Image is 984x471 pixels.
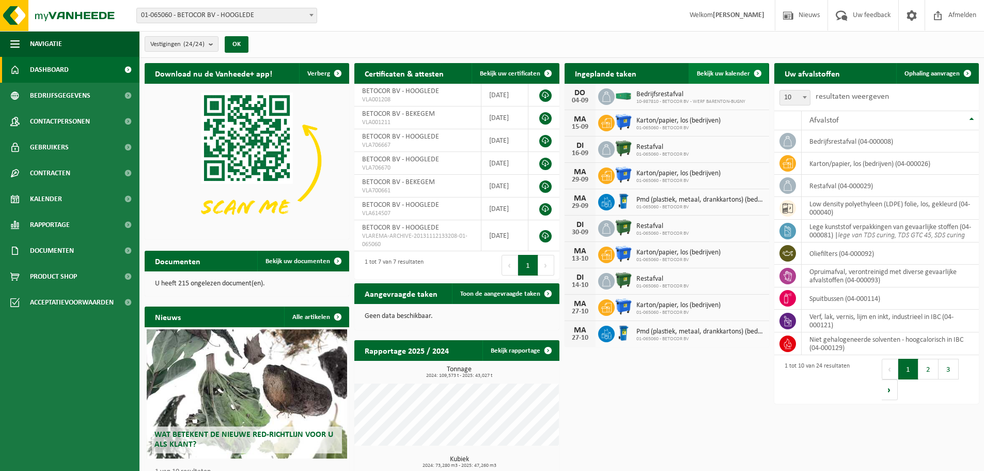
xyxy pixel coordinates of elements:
[145,307,191,327] h2: Nieuws
[154,431,333,449] span: Wat betekent de nieuwe RED-richtlijn voor u als klant?
[481,175,528,197] td: [DATE]
[636,257,721,263] span: 01-065060 - BETOCOR BV
[636,117,721,125] span: Karton/papier, los (bedrijven)
[615,298,632,315] img: WB-1100-HPE-BE-01
[570,97,590,104] div: 04-09
[362,133,439,141] span: BETOCOR BV - HOOGLEDE
[145,36,218,52] button: Vestigingen(24/24)
[636,283,689,290] span: 01-065060 - BETOCOR BV
[570,176,590,184] div: 29-09
[362,96,473,104] span: VLA001208
[802,130,979,153] td: bedrijfsrestafval (04-000008)
[570,124,590,131] div: 15-09
[570,308,590,315] div: 27-10
[354,63,454,83] h2: Certificaten & attesten
[689,63,768,84] a: Bekijk uw kalender
[802,242,979,265] td: oliefilters (04-000092)
[452,283,558,304] a: Toon de aangevraagde taken
[360,254,424,277] div: 1 tot 7 van 7 resultaten
[918,359,939,379] button: 2
[636,143,689,151] span: Restafval
[30,264,77,290] span: Product Shop
[145,63,283,83] h2: Download nu de Vanheede+ app!
[307,70,330,77] span: Verberg
[570,335,590,342] div: 27-10
[155,280,339,287] p: U heeft 215 ongelezen document(en).
[481,152,528,175] td: [DATE]
[460,291,540,297] span: Toon de aangevraagde taken
[570,300,590,308] div: MA
[257,251,348,271] a: Bekijk uw documenten
[145,251,211,271] h2: Documenten
[360,373,559,378] span: 2024: 109,573 t - 2025: 43,027 t
[570,255,590,263] div: 13-10
[570,142,590,150] div: DI
[481,129,528,152] td: [DATE]
[354,340,459,360] h2: Rapportage 2025 / 2024
[570,168,590,176] div: MA
[697,70,750,77] span: Bekijk uw kalender
[615,140,632,157] img: WB-1100-HPE-GN-01
[299,63,348,84] button: Verberg
[284,307,348,327] a: Alle artikelen
[145,84,349,237] img: Download de VHEPlus App
[30,109,90,134] span: Contactpersonen
[354,283,448,303] h2: Aangevraagde taken
[502,255,518,276] button: Previous
[636,336,764,342] span: 01-065060 - BETOCOR BV
[636,99,745,105] span: 10-987810 - BETOCOR BV - WERF BARENTON-BUGNY
[636,231,689,237] span: 01-065060 - BETOCOR BV
[636,301,721,310] span: Karton/papier, los (bedrijven)
[147,329,347,459] a: Wat betekent de nieuwe RED-richtlijn voor u als klant?
[802,153,979,175] td: karton/papier, los (bedrijven) (04-000026)
[802,197,979,220] td: low density polyethyleen (LDPE) folie, los, gekleurd (04-000040)
[570,203,590,210] div: 29-09
[636,178,721,184] span: 01-065060 - BETOCOR BV
[362,232,473,249] span: VLAREMA-ARCHIVE-20131112133208-01-065060
[538,255,554,276] button: Next
[636,275,689,283] span: Restafval
[615,166,632,184] img: WB-1100-HPE-BE-01
[636,196,764,204] span: Pmd (plastiek, metaal, drankkartons) (bedrijven)
[615,219,632,236] img: WB-1100-HPE-GN-01
[615,271,632,289] img: WB-1100-HPE-GN-01
[636,90,745,99] span: Bedrijfsrestafval
[481,107,528,129] td: [DATE]
[570,229,590,236] div: 30-09
[362,110,435,118] span: BETOCOR BV - BEKEGEM
[472,63,558,84] a: Bekijk uw certificaten
[481,84,528,107] td: [DATE]
[570,150,590,157] div: 16-09
[362,164,473,172] span: VLA706670
[570,247,590,255] div: MA
[802,287,979,310] td: spuitbussen (04-000114)
[570,326,590,335] div: MA
[360,366,559,378] h3: Tonnage
[136,8,317,23] span: 01-065060 - BETOCOR BV - HOOGLEDE
[360,463,559,468] span: 2024: 73,280 m3 - 2025: 47,260 m3
[365,313,549,320] p: Geen data beschikbaar.
[362,201,439,209] span: BETOCOR BV - HOOGLEDE
[882,379,898,400] button: Next
[636,310,721,316] span: 01-065060 - BETOCOR BV
[904,70,960,77] span: Ophaling aanvragen
[636,328,764,336] span: Pmd (plastiek, metaal, drankkartons) (bedrijven)
[30,290,114,315] span: Acceptatievoorwaarden
[30,238,74,264] span: Documenten
[360,456,559,468] h3: Kubiek
[570,89,590,97] div: DO
[137,8,317,23] span: 01-065060 - BETOCOR BV - HOOGLEDE
[802,310,979,332] td: verf, lak, vernis, lijm en inkt, industrieel in IBC (04-000121)
[802,175,979,197] td: restafval (04-000029)
[480,70,540,77] span: Bekijk uw certificaten
[779,358,850,401] div: 1 tot 10 van 24 resultaten
[713,11,764,19] strong: [PERSON_NAME]
[570,194,590,203] div: MA
[570,274,590,282] div: DI
[183,41,205,48] count: (24/24)
[636,125,721,131] span: 01-065060 - BETOCOR BV
[30,160,70,186] span: Contracten
[150,37,205,52] span: Vestigingen
[816,93,889,101] label: resultaten weergeven
[482,340,558,361] a: Bekijk rapportage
